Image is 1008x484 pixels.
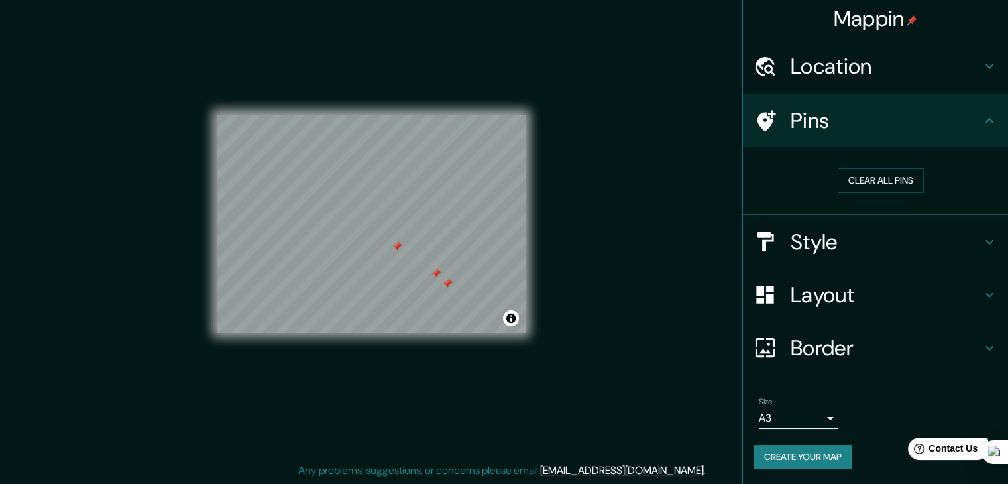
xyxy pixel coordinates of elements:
[298,463,706,479] p: Any problems, suggestions, or concerns please email .
[503,310,519,326] button: Toggle attribution
[791,282,981,308] h4: Layout
[708,463,710,479] div: .
[743,269,1008,322] div: Layout
[838,168,924,193] button: Clear all pins
[743,322,1008,375] div: Border
[743,215,1008,269] div: Style
[706,463,708,479] div: .
[791,107,981,134] h4: Pins
[759,408,838,429] div: A3
[890,432,993,469] iframe: Help widget launcher
[754,445,852,469] button: Create your map
[791,229,981,255] h4: Style
[834,5,918,32] h4: Mappin
[907,15,917,26] img: pin-icon.png
[791,335,981,361] h4: Border
[759,396,773,407] label: Size
[743,94,1008,147] div: Pins
[791,53,981,80] h4: Location
[217,115,526,333] canvas: Map
[743,40,1008,93] div: Location
[540,463,704,477] a: [EMAIL_ADDRESS][DOMAIN_NAME]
